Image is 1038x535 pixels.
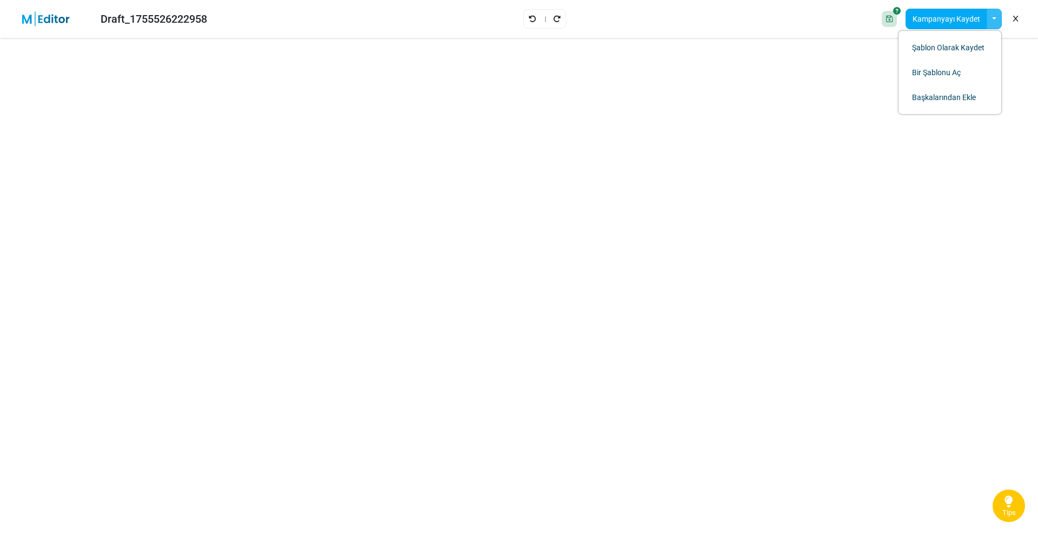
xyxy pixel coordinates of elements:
a: Şablon Olarak Kaydet [904,38,996,57]
a: Başkalarından Ekle [904,88,996,107]
a: Bir Şablonu Aç [904,63,996,82]
a: Geri Al [528,12,537,26]
div: Draft_1755526222958 [101,11,207,27]
span: Tips [1002,508,1016,517]
i: SoftSave® is off [893,7,901,15]
button: Kampanyayı Kaydet [906,9,987,29]
a: Yeniden Uygula [553,12,561,26]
